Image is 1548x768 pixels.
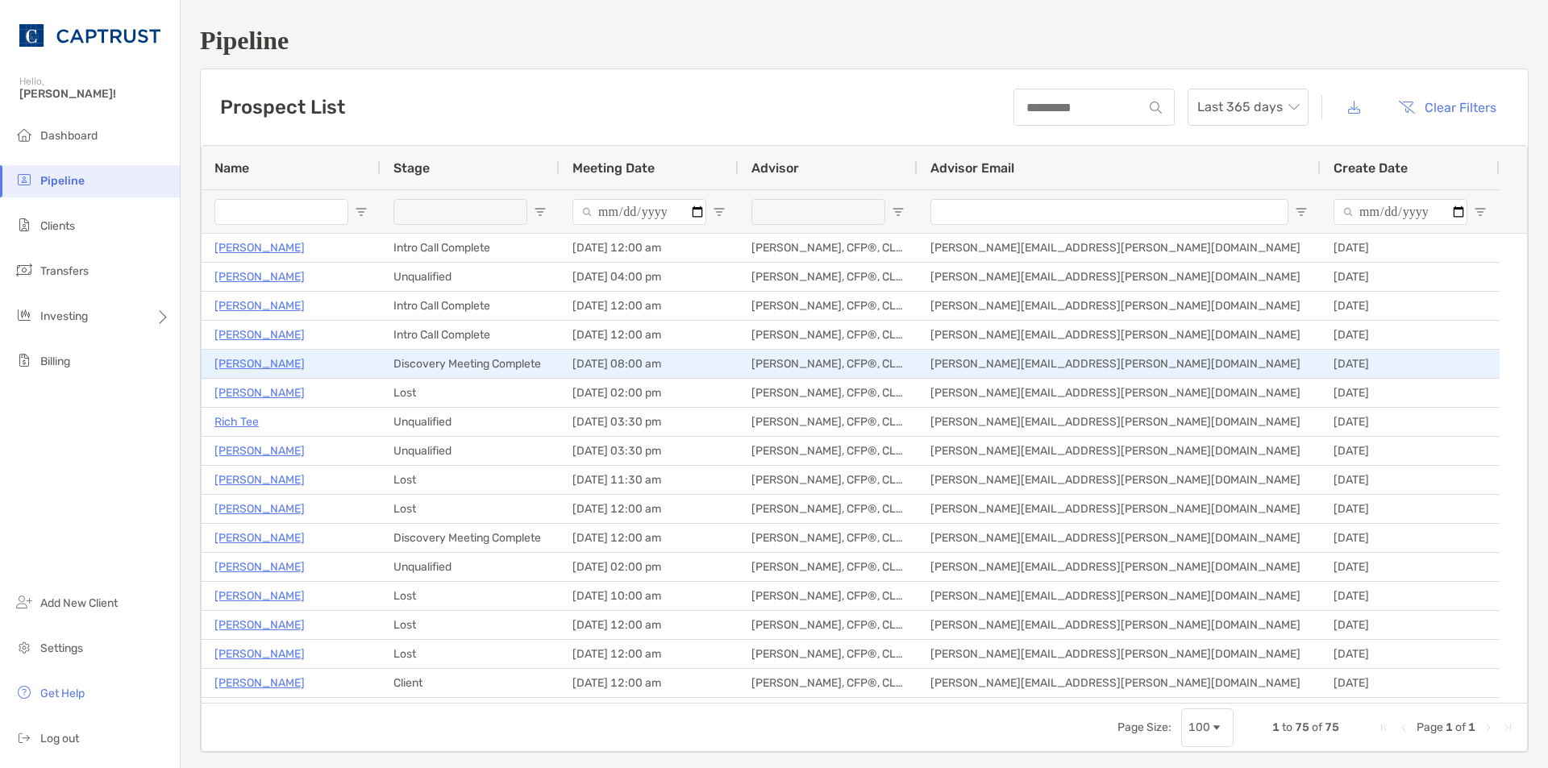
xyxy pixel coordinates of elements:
div: [DATE] 03:30 pm [560,437,739,465]
div: Lost [381,466,560,494]
img: clients icon [15,215,34,235]
div: [PERSON_NAME][EMAIL_ADDRESS][PERSON_NAME][DOMAIN_NAME] [918,669,1321,697]
a: [PERSON_NAME] [214,557,305,577]
span: Last 365 days [1197,89,1299,125]
p: [PERSON_NAME] [214,296,305,316]
div: Intro Call Complete [381,292,560,320]
img: transfers icon [15,260,34,280]
span: Get Help [40,687,85,700]
div: [DATE] 12:00 am [560,292,739,320]
div: Discovery Meeting Complete [381,524,560,552]
button: Open Filter Menu [534,205,547,218]
a: [PERSON_NAME] [214,354,305,374]
div: [DATE] [1321,611,1500,639]
div: Page Size: [1117,720,1171,734]
div: [PERSON_NAME][EMAIL_ADDRESS][PERSON_NAME][DOMAIN_NAME] [918,292,1321,320]
img: pipeline icon [15,170,34,189]
div: [DATE] [1321,669,1500,697]
a: [PERSON_NAME] [214,383,305,403]
span: Billing [40,355,70,368]
div: Lost [381,611,560,639]
span: 1 [1272,720,1280,734]
div: [PERSON_NAME], CFP®, CLU® [739,466,918,494]
div: [PERSON_NAME], CFP®, CLU® [739,408,918,436]
div: [DATE] [1321,553,1500,581]
div: Discovery Meeting Complete [381,350,560,378]
span: 75 [1325,720,1339,734]
span: of [1312,720,1322,734]
div: [DATE] 02:00 pm [560,553,739,581]
div: Lost [381,379,560,407]
div: Intro Call Complete [381,234,560,262]
h1: Pipeline [200,26,1529,56]
div: Intro Call Complete [381,321,560,349]
div: [DATE] 02:00 pm [560,379,739,407]
div: [PERSON_NAME], CFP®, CLU® [739,292,918,320]
div: [DATE] [1321,321,1500,349]
div: [DATE] 12:00 am [560,611,739,639]
p: [PERSON_NAME] [214,615,305,635]
div: [PERSON_NAME][EMAIL_ADDRESS][PERSON_NAME][DOMAIN_NAME] [918,321,1321,349]
div: [PERSON_NAME][EMAIL_ADDRESS][PERSON_NAME][DOMAIN_NAME] [918,379,1321,407]
div: [PERSON_NAME], CFP®, CLU® [739,437,918,465]
div: [PERSON_NAME][EMAIL_ADDRESS][PERSON_NAME][DOMAIN_NAME] [918,466,1321,494]
div: Unqualified [381,408,560,436]
input: Advisor Email Filter Input [930,199,1288,225]
a: [PERSON_NAME] [214,325,305,345]
div: [PERSON_NAME], CFP®, CLU® [739,553,918,581]
span: Settings [40,641,83,655]
div: [DATE] 08:00 am [560,350,739,378]
div: [PERSON_NAME][EMAIL_ADDRESS][PERSON_NAME][DOMAIN_NAME] [918,524,1321,552]
span: Advisor [751,160,799,176]
div: [DATE] 12:00 am [560,321,739,349]
div: [PERSON_NAME], CFP®, CLU® [739,698,918,726]
div: First Page [1378,721,1391,734]
img: add_new_client icon [15,592,34,612]
div: [PERSON_NAME], CFP®, CLU® [739,640,918,668]
div: Unqualified [381,263,560,291]
span: Log out [40,732,79,745]
span: [PERSON_NAME]! [19,87,170,101]
img: input icon [1150,102,1162,114]
input: Meeting Date Filter Input [572,199,706,225]
img: logout icon [15,728,34,747]
a: [PERSON_NAME] [214,644,305,664]
div: [PERSON_NAME][EMAIL_ADDRESS][PERSON_NAME][DOMAIN_NAME] [918,640,1321,668]
span: Create Date [1334,160,1408,176]
div: Lost [381,640,560,668]
a: Rich Tee [214,412,259,432]
a: [PERSON_NAME] [214,267,305,287]
span: Pipeline [40,174,85,188]
img: investing icon [15,305,34,325]
div: [DATE] 12:00 am [560,669,739,697]
a: [PERSON_NAME] [214,441,305,461]
div: [DATE] [1321,408,1500,436]
div: [PERSON_NAME][EMAIL_ADDRESS][PERSON_NAME][DOMAIN_NAME] [918,263,1321,291]
a: [PERSON_NAME] [214,470,305,490]
span: Transfers [40,264,89,278]
span: Dashboard [40,129,98,143]
div: Lost [381,582,560,610]
div: [DATE] [1321,350,1500,378]
p: [PERSON_NAME] [214,499,305,519]
div: [DATE] 12:00 am [560,234,739,262]
div: [DATE] [1321,698,1500,726]
div: [DATE] 12:00 am [560,640,739,668]
div: [DATE] [1321,466,1500,494]
div: Next Page [1482,721,1495,734]
div: [PERSON_NAME][EMAIL_ADDRESS][PERSON_NAME][DOMAIN_NAME] [918,582,1321,610]
div: Client [381,669,560,697]
div: [DATE] 12:00 am [560,495,739,523]
div: [DATE] 11:30 am [560,466,739,494]
div: [PERSON_NAME][EMAIL_ADDRESS][PERSON_NAME][DOMAIN_NAME] [918,698,1321,726]
div: [DATE] 04:00 pm [560,263,739,291]
img: dashboard icon [15,125,34,144]
div: [PERSON_NAME], CFP®, CLU® [739,524,918,552]
a: [PERSON_NAME] [214,238,305,258]
span: Clients [40,219,75,233]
